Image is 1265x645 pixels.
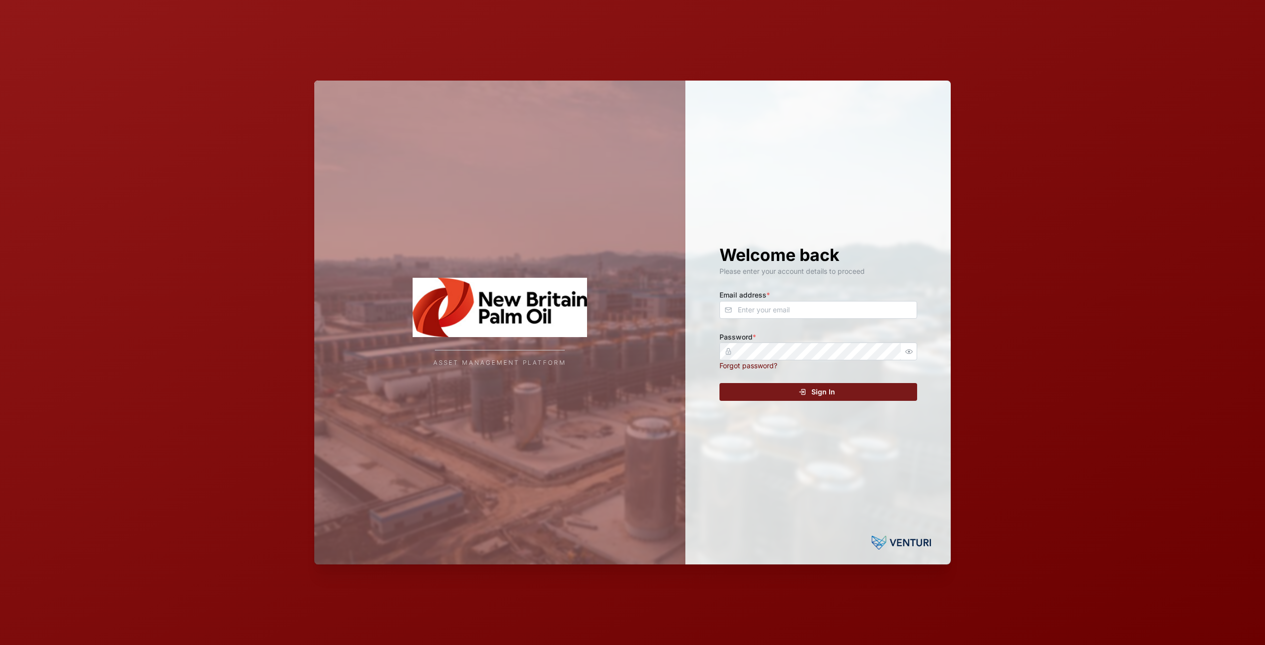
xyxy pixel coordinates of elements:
img: Company Logo [401,278,599,337]
img: Powered by: Venturi [872,533,931,553]
h1: Welcome back [719,244,917,266]
a: Forgot password? [719,361,777,370]
span: Sign In [811,384,835,400]
div: Asset Management Platform [433,358,566,368]
button: Sign In [719,383,917,401]
input: Enter your email [719,301,917,319]
label: Password [719,332,756,343]
div: Please enter your account details to proceed [719,266,917,277]
label: Email address [719,290,770,301]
